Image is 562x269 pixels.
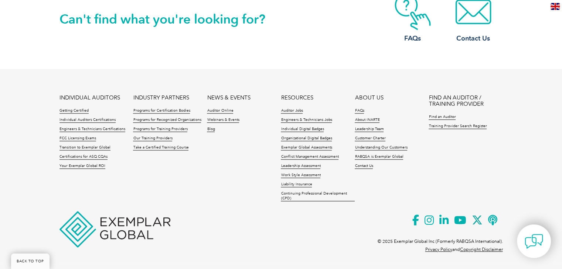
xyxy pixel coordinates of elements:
h3: Contact Us [444,34,503,43]
a: ABOUT US [355,95,383,101]
a: Our Training Providers [133,136,172,141]
a: FCC Licensing Exams [59,136,96,141]
a: Getting Certified [59,108,89,113]
p: and [425,245,503,254]
a: Liability Insurance [281,182,312,187]
a: About iNARTE [355,118,379,123]
a: Continuing Professional Development (CPD) [281,191,355,201]
a: Copyright Disclaimer [460,247,503,252]
a: Contact Us [355,164,373,169]
a: Leadership Assessment [281,164,320,169]
a: Programs for Recognized Organizations [133,118,201,123]
a: Conflict Management Assessment [281,154,338,160]
a: Certifications for ASQ CQAs [59,154,108,160]
a: FIND AN AUDITOR / TRAINING PROVIDER [429,95,503,107]
a: Exemplar Global Assessments [281,145,332,150]
a: Programs for Training Providers [133,127,187,132]
a: FAQs [355,108,364,113]
a: Engineers & Technicians Jobs [281,118,332,123]
p: © 2025 Exemplar Global Inc (Formerly RABQSA International). [378,237,503,245]
a: Take a Certified Training Course [133,145,188,150]
a: Find an Auditor [429,115,456,120]
img: Exemplar Global [59,211,170,247]
a: Programs for Certification Bodies [133,108,190,113]
a: Training Provider Search Register [429,124,487,129]
a: Individual Digital Badges [281,127,324,132]
a: Work Style Assessment [281,173,320,178]
a: Customer Charter [355,136,385,141]
a: Privacy Policy [425,247,452,252]
a: Webinars & Events [207,118,239,123]
h3: FAQs [383,34,442,43]
a: INDIVIDUAL AUDITORS [59,95,120,101]
a: Organizational Digital Badges [281,136,332,141]
a: Engineers & Technicians Certifications [59,127,125,132]
a: Transition to Exemplar Global [59,145,110,150]
img: en [551,3,560,10]
a: Auditor Online [207,108,233,113]
a: Your Exemplar Global ROI [59,164,105,169]
a: Blog [207,127,215,132]
a: RABQSA is Exemplar Global [355,154,403,160]
a: Individual Auditors Certifications [59,118,116,123]
a: INDUSTRY PARTNERS [133,95,189,101]
h2: Can't find what you're looking for? [59,13,281,25]
a: RESOURCES [281,95,313,101]
a: Leadership Team [355,127,384,132]
a: BACK TO TOP [11,254,50,269]
img: contact-chat.png [525,232,543,251]
a: Auditor Jobs [281,108,303,113]
a: NEWS & EVENTS [207,95,250,101]
a: Understanding Our Customers [355,145,407,150]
